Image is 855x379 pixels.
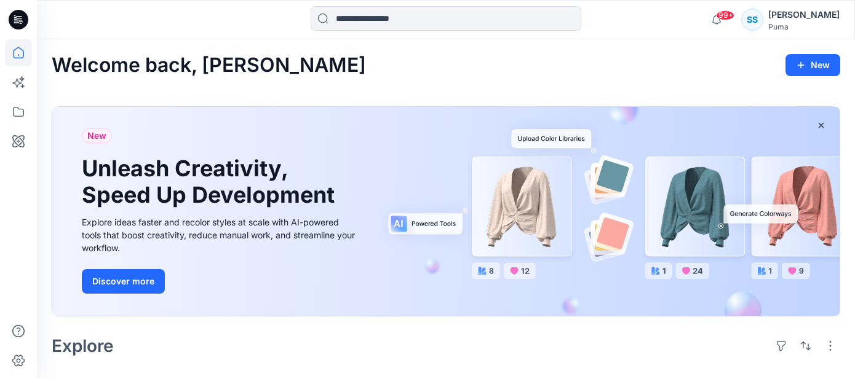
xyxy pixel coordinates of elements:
[52,336,114,356] h2: Explore
[52,54,366,77] h2: Welcome back, [PERSON_NAME]
[768,7,840,22] div: [PERSON_NAME]
[716,10,734,20] span: 99+
[785,54,840,76] button: New
[741,9,763,31] div: SS
[87,128,106,143] span: New
[82,269,165,294] button: Discover more
[768,22,840,31] div: Puma
[82,269,359,294] a: Discover more
[82,155,340,208] h1: Unleash Creativity, Speed Up Development
[82,216,359,254] div: Explore ideas faster and recolor styles at scale with AI-powered tools that boost creativity, red...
